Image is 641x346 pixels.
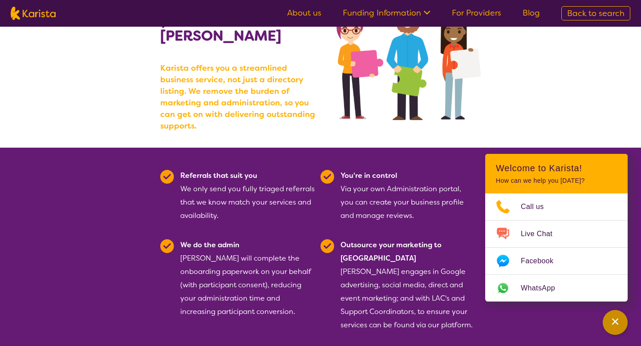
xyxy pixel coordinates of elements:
[496,163,617,173] h2: Welcome to Karista!
[160,170,174,184] img: Tick
[561,6,630,20] a: Back to search
[320,170,334,184] img: Tick
[180,238,315,332] div: [PERSON_NAME] will complete the onboarding paperwork on your behalf (with participant consent), r...
[343,8,430,18] a: Funding Information
[485,275,628,302] a: Web link opens in a new tab.
[160,239,174,253] img: Tick
[523,8,540,18] a: Blog
[320,239,334,253] img: Tick
[180,169,315,222] div: We only send you fully triaged referrals that we know match your services and availability.
[341,240,442,263] b: Outsource your marketing to [GEOGRAPHIC_DATA]
[11,7,56,20] img: Karista logo
[521,227,563,241] span: Live Chat
[180,240,239,249] b: We do the admin
[341,238,475,332] div: [PERSON_NAME] engages in Google advertising, social media, direct and event marketing; and with L...
[160,62,320,132] b: Karista offers you a streamlined business service, not just a directory listing. We remove the bu...
[341,171,397,180] b: You're in control
[287,8,321,18] a: About us
[180,171,257,180] b: Referrals that suit you
[496,177,617,185] p: How can we help you [DATE]?
[521,254,564,268] span: Facebook
[521,282,566,295] span: WhatsApp
[521,200,555,213] span: Call us
[485,193,628,302] ul: Choose channel
[567,8,625,19] span: Back to search
[603,310,628,335] button: Channel Menu
[452,8,501,18] a: For Providers
[485,154,628,302] div: Channel Menu
[341,169,475,222] div: Via your own Administration portal, you can create your business profile and manage reviews.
